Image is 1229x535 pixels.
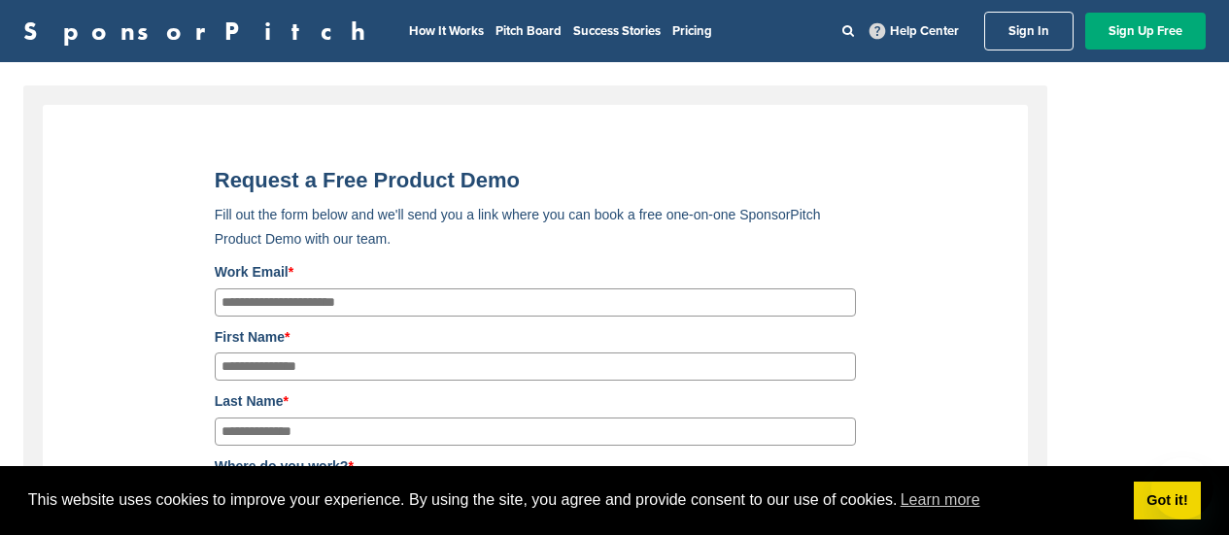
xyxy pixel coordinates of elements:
[215,455,856,477] label: Where do you work?
[866,19,963,43] a: Help Center
[23,18,378,44] a: SponsorPitch
[215,261,856,283] label: Work Email
[672,23,712,39] a: Pricing
[215,203,856,251] p: Fill out the form below and we'll send you a link where you can book a free one-on-one SponsorPit...
[1151,457,1213,519] iframe: Button to launch messaging window
[573,23,661,39] a: Success Stories
[984,12,1074,50] a: Sign In
[215,326,856,348] label: First Name
[215,390,856,412] label: Last Name
[1134,482,1201,520] a: dismiss cookie message
[898,485,983,515] a: learn more about cookies
[215,168,856,193] title: Request a Free Product Demo
[28,485,1118,515] span: This website uses cookies to improve your experience. By using the site, you agree and provide co...
[409,23,484,39] a: How It Works
[495,23,562,39] a: Pitch Board
[1085,13,1206,50] a: Sign Up Free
